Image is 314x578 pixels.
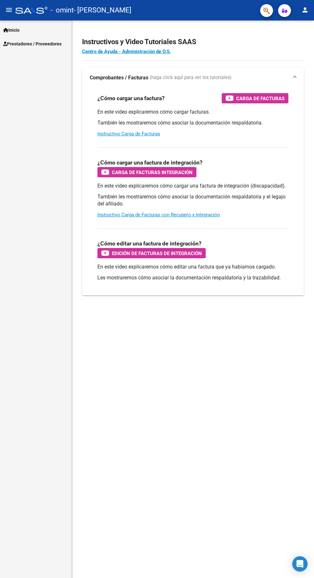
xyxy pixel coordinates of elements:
[97,212,220,218] a: Instructivo Carga de Facturas con Recupero x Integración
[292,556,308,572] div: Open Intercom Messenger
[97,167,196,177] button: Carga de Facturas Integración
[5,6,13,14] mat-icon: menu
[97,182,288,189] p: En este video explicaremos cómo cargar una factura de integración (discapacidad).
[97,193,288,207] p: También les mostraremos cómo asociar la documentación respaldatoria y el legajo del afiliado.
[97,274,288,281] p: Les mostraremos cómo asociar la documentación respaldatoria y la trazabilidad.
[301,6,309,14] mat-icon: person
[97,94,165,103] h3: ¿Cómo cargar una factura?
[3,27,20,34] span: Inicio
[82,36,304,48] h2: Instructivos y Video Tutoriales SAAS
[82,68,304,88] mat-expansion-panel-header: Comprobantes / Facturas (haga click aquí para ver los tutoriales)
[97,239,202,248] h3: ¿Cómo editar una factura de integración?
[74,3,131,17] span: - [PERSON_NAME]
[51,3,74,17] span: - omint
[3,40,62,47] span: Prestadores / Proveedores
[236,94,285,102] span: Carga de Facturas
[90,74,148,81] strong: Comprobantes / Facturas
[112,249,202,257] span: Edición de Facturas de integración
[97,263,288,270] p: En este video explicaremos cómo editar una factura que ya habíamos cargado.
[97,158,202,167] h3: ¿Cómo cargar una factura de integración?
[97,119,288,126] p: También les mostraremos cómo asociar la documentación respaldatoria.
[222,93,288,103] button: Carga de Facturas
[97,108,288,116] p: En este video explicaremos cómo cargar facturas.
[82,88,304,295] div: Comprobantes / Facturas (haga click aquí para ver los tutoriales)
[150,74,231,81] span: (haga click aquí para ver los tutoriales)
[82,49,171,54] a: Centro de Ayuda - Administración de O.S.
[97,131,160,137] a: Instructivo Carga de Facturas
[112,168,193,176] span: Carga de Facturas Integración
[97,248,206,258] button: Edición de Facturas de integración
